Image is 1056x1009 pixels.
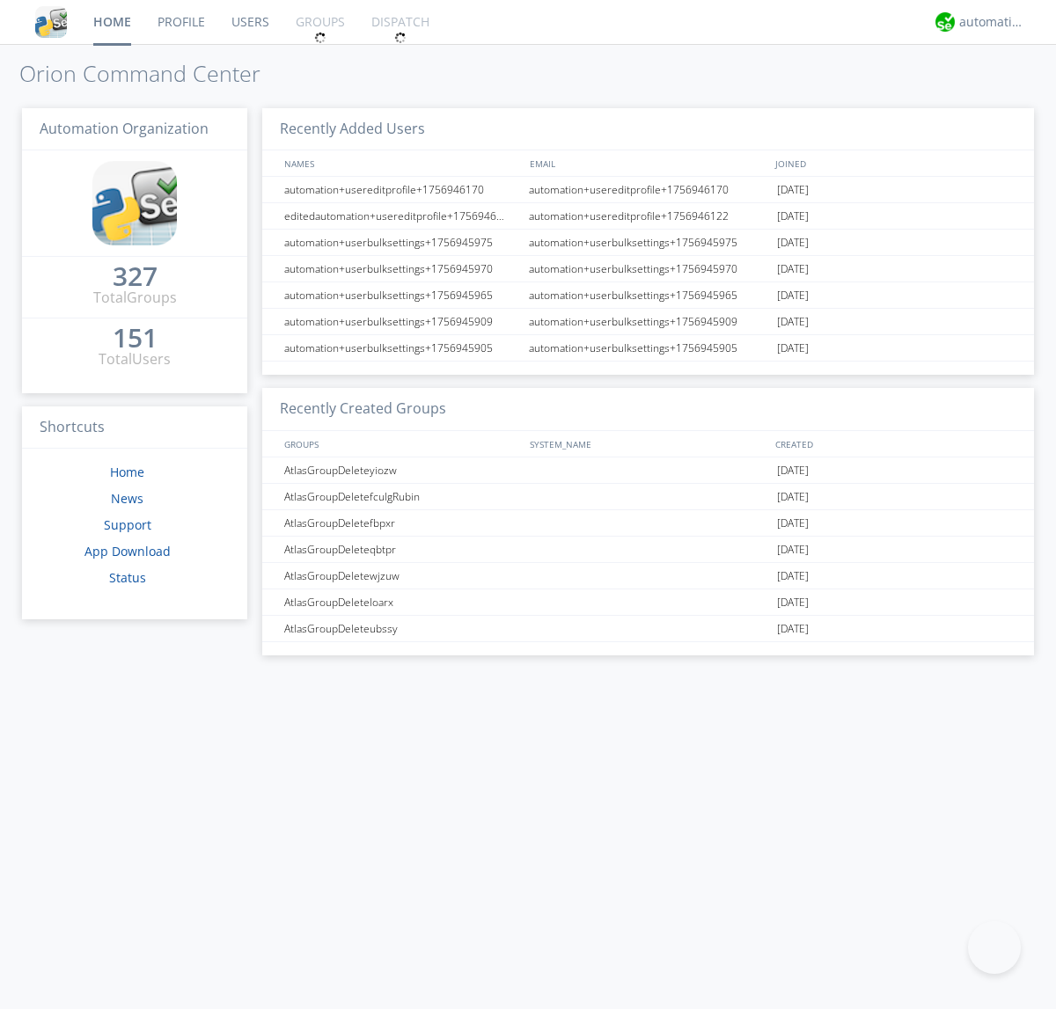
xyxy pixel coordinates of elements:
[109,569,146,586] a: Status
[35,6,67,38] img: cddb5a64eb264b2086981ab96f4c1ba7
[394,32,407,44] img: spin.svg
[262,563,1034,589] a: AtlasGroupDeletewjzuw[DATE]
[113,267,158,288] a: 327
[777,457,809,484] span: [DATE]
[959,13,1025,31] div: automation+atlas
[92,161,177,245] img: cddb5a64eb264b2086981ab96f4c1ba7
[262,230,1034,256] a: automation+userbulksettings+1756945975automation+userbulksettings+1756945975[DATE]
[262,589,1034,616] a: AtlasGroupDeleteloarx[DATE]
[280,177,524,202] div: automation+usereditprofile+1756946170
[777,309,809,335] span: [DATE]
[280,256,524,281] div: automation+userbulksettings+1756945970
[968,921,1021,974] iframe: Toggle Customer Support
[280,537,524,562] div: AtlasGroupDeleteqbtpr
[262,282,1034,309] a: automation+userbulksettings+1756945965automation+userbulksettings+1756945965[DATE]
[262,616,1034,642] a: AtlasGroupDeleteubssy[DATE]
[524,335,773,361] div: automation+userbulksettings+1756945905
[524,282,773,308] div: automation+userbulksettings+1756945965
[262,108,1034,151] h3: Recently Added Users
[280,616,524,641] div: AtlasGroupDeleteubssy
[280,457,524,483] div: AtlasGroupDeleteyiozw
[935,12,955,32] img: d2d01cd9b4174d08988066c6d424eccd
[113,267,158,285] div: 327
[314,32,326,44] img: spin.svg
[262,309,1034,335] a: automation+userbulksettings+1756945909automation+userbulksettings+1756945909[DATE]
[525,431,771,457] div: SYSTEM_NAME
[99,349,171,369] div: Total Users
[280,203,524,229] div: editedautomation+usereditprofile+1756946122
[280,484,524,509] div: AtlasGroupDeletefculgRubin
[524,256,773,281] div: automation+userbulksettings+1756945970
[262,203,1034,230] a: editedautomation+usereditprofile+1756946122automation+usereditprofile+1756946122[DATE]
[777,537,809,563] span: [DATE]
[280,309,524,334] div: automation+userbulksettings+1756945909
[262,457,1034,484] a: AtlasGroupDeleteyiozw[DATE]
[524,177,773,202] div: automation+usereditprofile+1756946170
[777,510,809,537] span: [DATE]
[777,589,809,616] span: [DATE]
[280,431,521,457] div: GROUPS
[262,510,1034,537] a: AtlasGroupDeletefbpxr[DATE]
[40,119,209,138] span: Automation Organization
[280,230,524,255] div: automation+userbulksettings+1756945975
[84,543,171,559] a: App Download
[777,177,809,203] span: [DATE]
[280,510,524,536] div: AtlasGroupDeletefbpxr
[777,563,809,589] span: [DATE]
[777,282,809,309] span: [DATE]
[111,490,143,507] a: News
[524,309,773,334] div: automation+userbulksettings+1756945909
[280,563,524,589] div: AtlasGroupDeletewjzuw
[280,150,521,176] div: NAMES
[777,203,809,230] span: [DATE]
[93,288,177,308] div: Total Groups
[280,335,524,361] div: automation+userbulksettings+1756945905
[22,406,247,450] h3: Shortcuts
[524,203,773,229] div: automation+usereditprofile+1756946122
[771,431,1017,457] div: CREATED
[280,589,524,615] div: AtlasGroupDeleteloarx
[110,464,144,480] a: Home
[262,388,1034,431] h3: Recently Created Groups
[771,150,1017,176] div: JOINED
[262,256,1034,282] a: automation+userbulksettings+1756945970automation+userbulksettings+1756945970[DATE]
[262,484,1034,510] a: AtlasGroupDeletefculgRubin[DATE]
[777,616,809,642] span: [DATE]
[777,256,809,282] span: [DATE]
[262,335,1034,362] a: automation+userbulksettings+1756945905automation+userbulksettings+1756945905[DATE]
[262,177,1034,203] a: automation+usereditprofile+1756946170automation+usereditprofile+1756946170[DATE]
[113,329,158,347] div: 151
[525,150,771,176] div: EMAIL
[280,282,524,308] div: automation+userbulksettings+1756945965
[777,484,809,510] span: [DATE]
[777,230,809,256] span: [DATE]
[777,335,809,362] span: [DATE]
[524,230,773,255] div: automation+userbulksettings+1756945975
[262,537,1034,563] a: AtlasGroupDeleteqbtpr[DATE]
[104,516,151,533] a: Support
[113,329,158,349] a: 151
